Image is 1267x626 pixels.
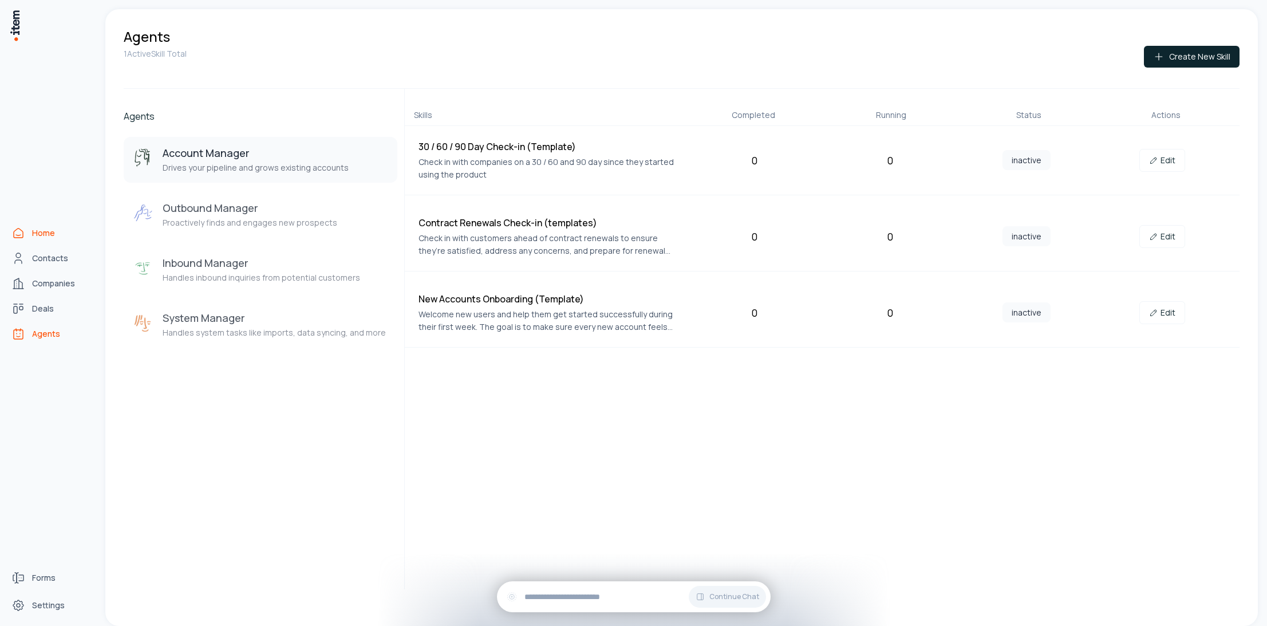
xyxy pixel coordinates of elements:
img: System Manager [133,313,153,334]
h3: System Manager [163,311,386,325]
span: Continue Chat [709,592,759,601]
img: Account Manager [133,148,153,169]
span: Forms [32,572,56,584]
button: System ManagerSystem ManagerHandles system tasks like imports, data syncing, and more [124,302,397,348]
img: Inbound Manager [133,258,153,279]
span: inactive [1002,226,1051,246]
div: 0 [691,305,818,321]
button: Inbound ManagerInbound ManagerHandles inbound inquiries from potential customers [124,247,397,293]
a: deals [7,297,94,320]
a: Companies [7,272,94,295]
button: Account ManagerAccount ManagerDrives your pipeline and grows existing accounts [124,137,397,183]
h3: Inbound Manager [163,256,360,270]
h4: Contract Renewals Check-in (templates) [419,216,681,230]
p: Check in with customers ahead of contract renewals to ensure they’re satisfied, address any conce... [419,232,681,257]
a: Forms [7,566,94,589]
a: Home [7,222,94,245]
span: Agents [32,328,60,340]
img: Item Brain Logo [9,9,21,42]
h3: Account Manager [163,146,349,160]
span: Contacts [32,253,68,264]
h2: Agents [124,109,397,123]
div: Status [964,109,1092,121]
h4: 30 / 60 / 90 Day Check-in (Template) [419,140,681,153]
p: 1 Active Skill Total [124,48,187,60]
a: Agents [7,322,94,345]
p: Check in with companies on a 30 / 60 and 90 day since they started using the product [419,156,681,181]
span: Deals [32,303,54,314]
span: inactive [1002,150,1051,170]
span: Settings [32,600,65,611]
div: 0 [827,152,954,168]
span: inactive [1002,302,1051,322]
span: Home [32,227,55,239]
a: Edit [1139,149,1185,172]
div: 0 [827,305,954,321]
div: Actions [1102,109,1230,121]
p: Handles system tasks like imports, data syncing, and more [163,327,386,338]
div: Skills [414,109,680,121]
div: Continue Chat [497,581,771,612]
button: Continue Chat [689,586,766,608]
h1: Agents [124,27,170,46]
h4: New Accounts Onboarding (Template) [419,292,681,306]
div: 0 [827,229,954,245]
h3: Outbound Manager [163,201,337,215]
div: Running [827,109,955,121]
div: Completed [689,109,818,121]
p: Drives your pipeline and grows existing accounts [163,162,349,174]
a: Edit [1139,301,1185,324]
div: 0 [691,229,818,245]
a: Edit [1139,225,1185,248]
a: Settings [7,594,94,617]
span: Companies [32,278,75,289]
p: Handles inbound inquiries from potential customers [163,272,360,284]
button: Create New Skill [1144,46,1240,68]
img: Outbound Manager [133,203,153,224]
button: Outbound ManagerOutbound ManagerProactively finds and engages new prospects [124,192,397,238]
p: Welcome new users and help them get started successfully during their first week. The goal is to ... [419,308,681,333]
p: Proactively finds and engages new prospects [163,217,337,229]
div: 0 [691,152,818,168]
a: Contacts [7,247,94,270]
